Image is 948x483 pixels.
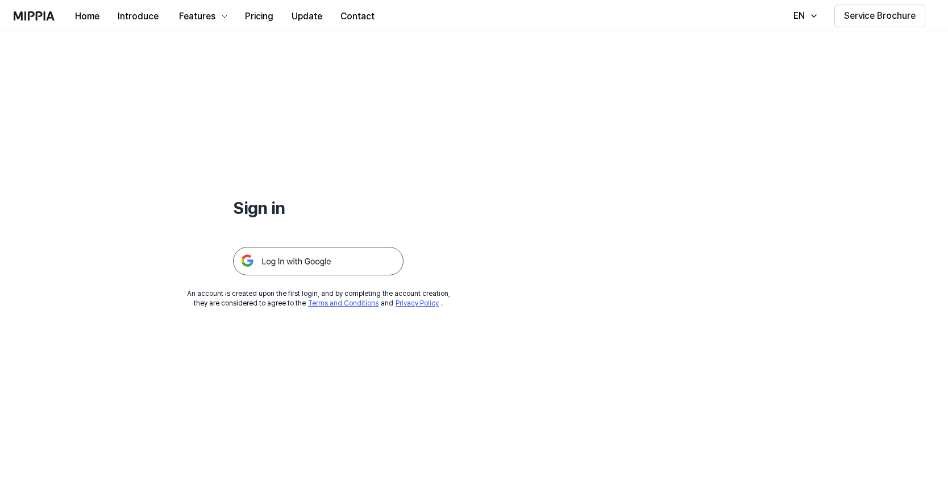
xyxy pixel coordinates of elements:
[331,5,384,28] button: Contact
[14,11,55,20] img: logo
[282,1,331,32] a: Update
[308,299,379,307] a: Terms and Conditions
[233,196,404,220] h1: Sign in
[396,299,439,307] a: Privacy Policy
[177,10,218,23] div: Features
[834,5,925,27] button: Service Brochure
[236,5,282,28] button: Pricing
[782,5,825,27] button: EN
[109,5,168,28] button: Introduce
[791,9,807,23] div: EN
[233,247,404,275] img: 구글 로그인 버튼
[187,289,450,308] div: An account is created upon the first login, and by completing the account creation, they are cons...
[282,5,331,28] button: Update
[168,5,236,28] button: Features
[66,5,109,28] button: Home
